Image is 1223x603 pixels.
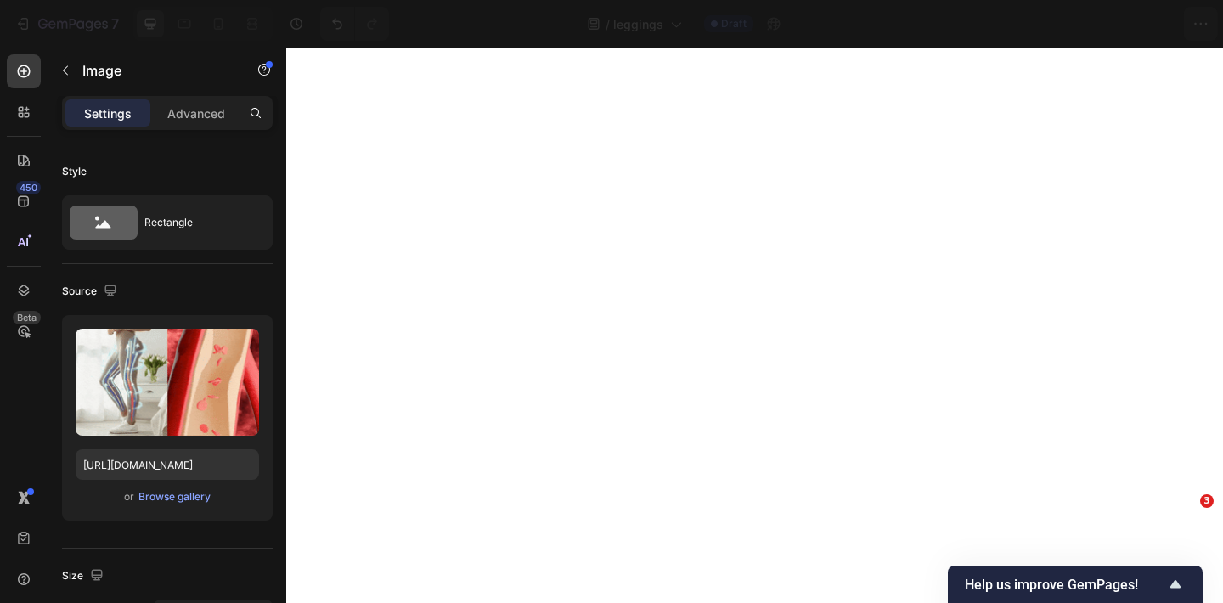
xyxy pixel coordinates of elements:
div: 450 [16,181,41,194]
span: leggings [613,15,663,33]
div: Rectangle [144,203,248,242]
button: 7 [7,7,127,41]
div: Source [62,280,121,303]
span: Help us improve GemPages! [965,577,1165,593]
div: Style [62,164,87,179]
div: Browse gallery [138,489,211,504]
span: Save [1062,17,1090,31]
iframe: Design area [286,48,1223,603]
div: Undo/Redo [320,7,389,41]
span: or [124,487,134,507]
p: Settings [84,104,132,122]
p: Advanced [167,104,225,122]
div: Publish [1124,15,1167,33]
input: https://example.com/image.jpg [76,449,259,480]
span: / [606,15,610,33]
div: Beta [13,311,41,324]
button: Show survey - Help us improve GemPages! [965,574,1186,595]
span: 3 [1200,494,1214,508]
div: Size [62,565,107,588]
img: preview-image [76,329,259,436]
p: Image [82,60,227,81]
p: 7 [111,14,119,34]
span: Draft [721,16,747,31]
iframe: Intercom live chat [1165,520,1206,561]
button: Save [1047,7,1103,41]
button: Publish [1110,7,1181,41]
button: Browse gallery [138,488,211,505]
